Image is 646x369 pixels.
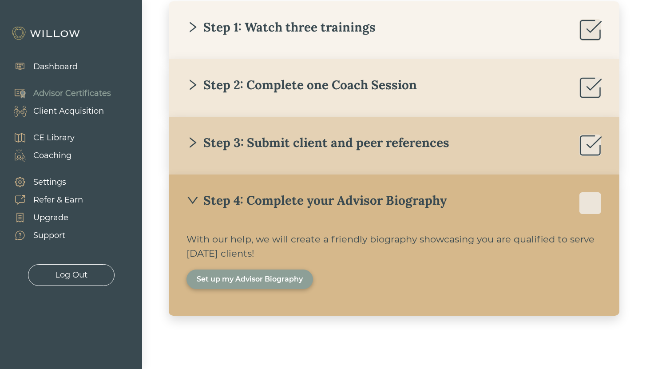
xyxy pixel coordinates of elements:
[4,173,83,191] a: Settings
[33,176,66,188] div: Settings
[4,147,75,164] a: Coaching
[4,191,83,209] a: Refer & Earn
[55,269,87,281] div: Log Out
[197,274,303,285] div: Set up my Advisor Biography
[33,61,78,73] div: Dashboard
[4,58,78,75] a: Dashboard
[186,136,199,149] span: right
[33,230,65,242] div: Support
[33,212,68,224] div: Upgrade
[186,194,199,206] span: down
[186,19,376,35] div: Step 1: Watch three trainings
[186,77,417,93] div: Step 2: Complete one Coach Session
[186,270,313,289] button: Set up my Advisor Biography
[186,135,449,151] div: Step 3: Submit client and peer references
[186,21,199,33] span: right
[33,87,111,99] div: Advisor Certificates
[33,105,104,117] div: Client Acquisition
[186,232,602,261] div: With our help, we will create a friendly biography showcasing you are qualified to serve [DATE] c...
[4,84,111,102] a: Advisor Certificates
[33,194,83,206] div: Refer & Earn
[4,129,75,147] a: CE Library
[4,102,111,120] a: Client Acquisition
[11,26,82,40] img: Willow
[33,150,71,162] div: Coaching
[186,79,199,91] span: right
[33,132,75,144] div: CE Library
[186,192,447,208] div: Step 4: Complete your Advisor Biography
[4,209,83,226] a: Upgrade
